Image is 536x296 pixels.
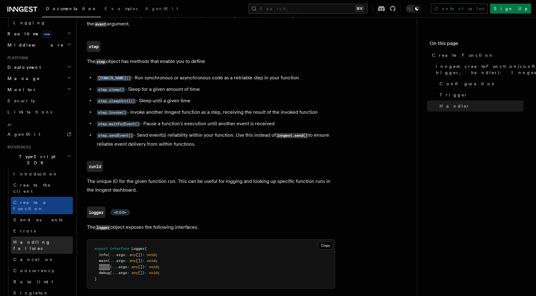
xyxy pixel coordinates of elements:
[99,253,108,257] span: info
[118,271,127,275] span: args
[97,75,132,81] a: [DOMAIN_NAME]()
[116,258,125,263] span: args
[110,246,129,251] span: interface
[5,62,73,73] button: Deployment
[13,183,51,194] span: Create the client
[105,6,138,11] span: Examples
[99,258,108,263] span: warn
[11,179,73,197] a: Create the client
[132,246,145,251] span: Logger
[95,246,108,251] span: export
[129,253,136,257] span: any
[5,122,11,127] span: AI
[95,96,335,105] li: - Sleep until a given time
[97,76,132,81] code: [DOMAIN_NAME]()
[155,253,158,257] span: ;
[87,161,103,172] code: runId
[490,4,531,14] a: Sign Up
[127,265,129,269] span: :
[13,20,46,25] span: Logging
[110,271,112,275] span: (
[5,64,41,70] span: Deployment
[125,253,127,257] span: :
[95,59,106,64] code: step
[95,277,97,281] span: }
[97,98,136,104] a: step.sleepUntil()
[5,31,52,37] span: Realtime
[132,271,138,275] span: any
[129,258,136,263] span: any
[11,214,73,225] a: Send events
[13,240,51,251] span: Handling failures
[431,4,488,14] a: Contact sales
[13,257,54,262] span: Cancel on
[13,217,62,222] span: Send events
[142,253,145,257] span: :
[46,6,97,11] span: Documentation
[145,6,178,11] span: AgentKit
[5,73,73,84] button: Manage
[155,258,158,263] span: ;
[127,271,129,275] span: :
[97,109,127,115] a: step.invoke()
[42,31,52,38] span: new
[94,22,107,27] code: event
[7,109,52,114] span: Limitations
[437,89,524,100] a: Trigger
[5,145,31,150] span: References
[95,73,335,82] li: - Run synchronous or asynchronous code as a retriable step in your function
[430,40,524,50] h4: On this page
[97,99,136,104] code: step.sleepUntil()
[110,265,112,269] span: (
[11,197,73,214] a: Create a function
[5,151,73,168] button: TypeScript SDK
[95,108,335,117] li: - Invoke another Inngest function as a step, receiving the result of the invoked function
[87,207,105,218] code: logger
[5,86,37,93] span: Monitor
[142,258,145,263] span: :
[118,265,127,269] span: args
[440,92,468,98] span: Trigger
[11,276,73,287] a: Rate limit
[97,132,134,138] a: step.sendEvent()
[87,57,335,66] p: The object has methods that enable you to define
[158,271,160,275] span: ;
[355,6,364,12] kbd: ⌘K
[95,85,335,94] li: - Sleep for a given amount of time
[158,265,160,269] span: ;
[11,254,73,265] a: Cancel on
[13,171,58,176] span: Introduction
[97,86,125,92] a: step.sleep()
[437,100,524,112] a: Handler
[138,265,145,269] span: [])
[145,271,147,275] span: :
[110,253,116,257] span: ...
[99,265,110,269] span: error
[13,268,54,273] span: Concurrency
[101,2,141,17] a: Examples
[97,133,134,138] code: step.sendEvent()
[112,265,118,269] span: ...
[248,4,368,14] button: Search...⌘K
[97,121,140,127] code: step.waitForEvent()
[108,258,110,263] span: (
[125,258,127,263] span: :
[430,50,524,61] a: Create Function
[87,41,100,52] a: step
[95,131,335,148] li: - Send event(s) reliability within your function. Use this instead of to ensure reliable event de...
[110,258,116,263] span: ...
[13,228,36,233] span: Errors
[132,265,138,269] span: any
[5,153,67,166] span: TypeScript SDK
[138,271,145,275] span: [])
[136,258,142,263] span: [])
[5,39,73,51] button: Middleware
[5,55,28,60] span: Platform
[11,236,73,254] a: Handling failures
[5,129,73,140] a: AgentKit
[7,98,35,103] span: Security
[97,110,127,115] code: step.invoke()
[440,103,470,109] span: Handler
[112,271,118,275] span: ...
